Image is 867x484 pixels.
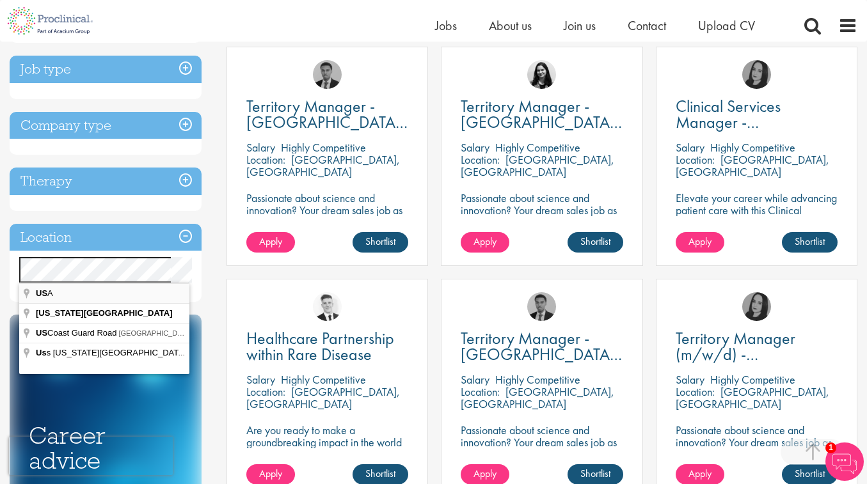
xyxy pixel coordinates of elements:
span: Location: [461,384,500,399]
span: Salary [461,140,489,155]
span: Apply [688,467,712,480]
span: Location: [676,152,715,167]
span: Salary [461,372,489,387]
span: Salary [676,140,704,155]
img: Nicolas Daniel [313,292,342,321]
a: Shortlist [568,232,623,253]
p: Highly Competitive [281,372,366,387]
span: Apply [473,467,497,480]
p: Highly Competitive [281,140,366,155]
span: Coast Guard Road [36,328,118,338]
a: Healthcare Partnership within Rare Disease [246,331,408,363]
span: Territory Manager - [GEOGRAPHIC_DATA], [GEOGRAPHIC_DATA] [461,327,622,381]
p: Elevate your career while advancing patient care with this Clinical Services Manager position wit... [676,192,838,253]
a: Territory Manager - [GEOGRAPHIC_DATA], [GEOGRAPHIC_DATA] [461,331,623,363]
p: Highly Competitive [710,140,795,155]
span: s [US_STATE][GEOGRAPHIC_DATA] [36,348,188,357]
a: Upload CV [698,17,755,34]
span: [US_STATE][GEOGRAPHIC_DATA] [36,308,173,318]
span: Apply [259,235,282,248]
span: [GEOGRAPHIC_DATA], [GEOGRAPHIC_DATA], [GEOGRAPHIC_DATA] [188,349,416,357]
a: Territory Manager - [GEOGRAPHIC_DATA], [GEOGRAPHIC_DATA], [GEOGRAPHIC_DATA], [GEOGRAPHIC_DATA] [461,98,623,130]
span: US [36,328,47,338]
span: Clinical Services Manager - [GEOGRAPHIC_DATA], [GEOGRAPHIC_DATA] [676,95,834,165]
img: Carl Gbolade [527,292,556,321]
span: Salary [246,372,275,387]
span: Territory Manager - [GEOGRAPHIC_DATA], [GEOGRAPHIC_DATA] [246,95,408,149]
p: [GEOGRAPHIC_DATA], [GEOGRAPHIC_DATA] [246,152,400,179]
p: Highly Competitive [495,140,580,155]
p: [GEOGRAPHIC_DATA], [GEOGRAPHIC_DATA] [461,152,614,179]
p: [GEOGRAPHIC_DATA], [GEOGRAPHIC_DATA] [676,384,829,411]
p: Passionate about science and innovation? Your dream sales job as Territory Manager awaits! [676,424,838,460]
span: Apply [259,467,282,480]
img: Indre Stankeviciute [527,60,556,89]
p: Passionate about science and innovation? Your dream sales job as Territory Manager awaits! [246,192,408,228]
img: Carl Gbolade [313,60,342,89]
span: Location: [246,384,285,399]
span: Territory Manager (m/w/d) - [GEOGRAPHIC_DATA] [676,327,830,381]
p: [GEOGRAPHIC_DATA], [GEOGRAPHIC_DATA] [461,384,614,411]
span: Apply [473,235,497,248]
span: Location: [246,152,285,167]
p: Highly Competitive [495,372,580,387]
p: [GEOGRAPHIC_DATA], [GEOGRAPHIC_DATA] [246,384,400,411]
a: Contact [628,17,666,34]
iframe: reCAPTCHA [9,437,173,475]
span: US [36,288,47,298]
span: Location: [676,384,715,399]
a: Clinical Services Manager - [GEOGRAPHIC_DATA], [GEOGRAPHIC_DATA] [676,98,838,130]
span: Location: [461,152,500,167]
span: [GEOGRAPHIC_DATA], [GEOGRAPHIC_DATA], [GEOGRAPHIC_DATA] [118,329,346,337]
a: About us [489,17,532,34]
a: Shortlist [782,232,838,253]
img: Anna Klemencic [742,60,771,89]
span: Apply [688,235,712,248]
a: Join us [564,17,596,34]
h3: Location [10,224,202,251]
span: Us [36,348,47,357]
p: [GEOGRAPHIC_DATA], [GEOGRAPHIC_DATA] [676,152,829,179]
span: Salary [246,140,275,155]
span: Salary [676,372,704,387]
a: Jobs [435,17,457,34]
a: Territory Manager (m/w/d) - [GEOGRAPHIC_DATA] [676,331,838,363]
h3: Therapy [10,168,202,195]
a: Apply [461,232,509,253]
span: A [36,288,55,298]
a: Apply [246,232,295,253]
a: Territory Manager - [GEOGRAPHIC_DATA], [GEOGRAPHIC_DATA] [246,98,408,130]
a: Shortlist [353,232,408,253]
h3: Company type [10,112,202,139]
p: Passionate about science and innovation? Your dream sales job as Territory Manager awaits! [461,192,623,228]
h3: Job type [10,56,202,83]
span: Healthcare Partnership within Rare Disease [246,327,394,365]
img: Anna Klemencic [742,292,771,321]
p: Passionate about science and innovation? Your dream sales job as Territory Manager awaits! [461,424,623,460]
h3: Career advice [29,423,182,472]
p: Highly Competitive [710,372,795,387]
img: Chatbot [825,442,864,481]
a: Apply [676,232,724,253]
span: 1 [825,442,836,453]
